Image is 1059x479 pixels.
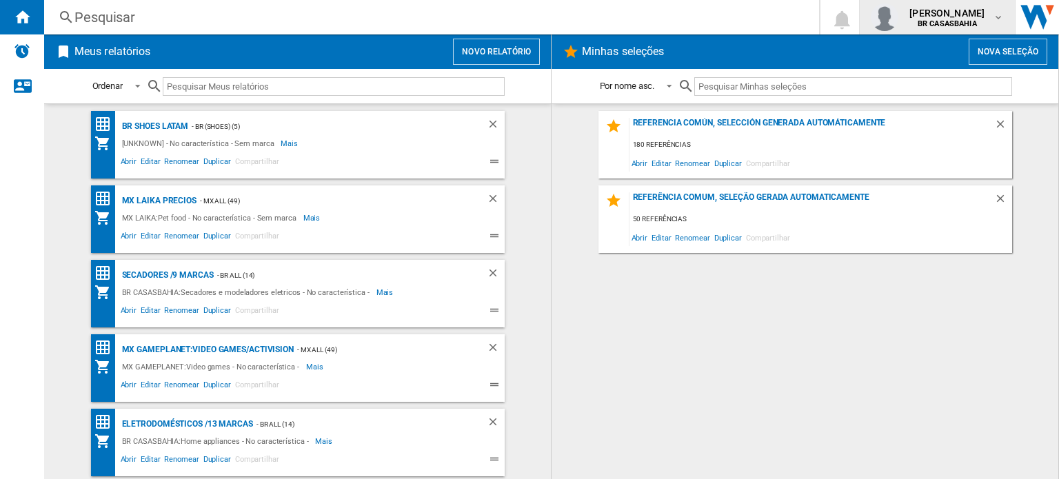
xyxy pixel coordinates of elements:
[139,155,162,172] span: Editar
[162,378,201,395] span: Renomear
[214,267,459,284] div: - BR ALL (14)
[487,192,505,210] div: Deletar
[119,433,316,449] div: BR CASASBAHIA:Home appliances - No característica -
[487,267,505,284] div: Deletar
[196,192,459,210] div: - MX ALL (49)
[119,378,139,395] span: Abrir
[303,210,323,226] span: Mais
[579,39,667,65] h2: Minhas seleções
[119,192,196,210] div: MX Laika Precios
[871,3,898,31] img: profile.jpg
[649,228,673,247] span: Editar
[94,284,119,300] div: Meu sortimento
[94,358,119,375] div: Meu sortimento
[649,154,673,172] span: Editar
[376,284,396,300] span: Mais
[909,6,985,20] span: [PERSON_NAME]
[94,339,119,356] div: Matriz de preços
[315,433,334,449] span: Mais
[233,378,281,395] span: Compartilhar
[306,358,325,375] span: Mais
[694,77,1011,96] input: Pesquisar Minhas seleções
[119,230,139,246] span: Abrir
[74,8,783,27] div: Pesquisar
[119,453,139,469] span: Abrir
[600,81,655,91] div: Por nome asc.
[119,267,214,284] div: Secadores /9 marcas
[712,154,744,172] span: Duplicar
[629,136,1012,154] div: 180 referências
[201,453,233,469] span: Duplicar
[72,39,154,65] h2: Meus relatórios
[119,155,139,172] span: Abrir
[139,453,162,469] span: Editar
[969,39,1047,65] button: Nova seleção
[294,341,459,358] div: - MX ALL (49)
[163,77,505,96] input: Pesquisar Meus relatórios
[233,304,281,320] span: Compartilhar
[281,135,300,152] span: Mais
[744,154,792,172] span: Compartilhar
[119,210,303,226] div: MX LAIKA:Pet food - No característica - Sem marca
[629,228,650,247] span: Abrir
[201,304,233,320] span: Duplicar
[233,155,281,172] span: Compartilhar
[94,190,119,207] div: Matriz de preços
[119,135,281,152] div: [UNKNOWN] - No característica - Sem marca
[139,378,162,395] span: Editar
[119,304,139,320] span: Abrir
[94,135,119,152] div: Meu sortimento
[994,192,1012,211] div: Deletar
[629,154,650,172] span: Abrir
[162,304,201,320] span: Renomear
[162,453,201,469] span: Renomear
[233,230,281,246] span: Compartilhar
[94,265,119,282] div: Matriz de preços
[712,228,744,247] span: Duplicar
[487,341,505,358] div: Deletar
[139,304,162,320] span: Editar
[119,358,306,375] div: MX GAMEPLANET:Video games - No característica -
[162,155,201,172] span: Renomear
[188,118,458,135] div: - BR (shoes) (5)
[119,284,376,300] div: BR CASASBAHIA:Secadores e modeladores eletricos - No característica -
[744,228,792,247] span: Compartilhar
[673,154,712,172] span: Renomear
[629,211,1012,228] div: 50 referências
[94,433,119,449] div: Meu sortimento
[201,155,233,172] span: Duplicar
[139,230,162,246] span: Editar
[94,116,119,133] div: Matriz de preços
[201,378,233,395] span: Duplicar
[453,39,540,65] button: Novo relatório
[119,118,189,135] div: BR Shoes latam
[94,210,119,226] div: Meu sortimento
[487,416,505,433] div: Deletar
[233,453,281,469] span: Compartilhar
[119,341,294,358] div: MX GAMEPLANET:Video games/ACTIVISION
[994,118,1012,136] div: Deletar
[918,19,977,28] b: BR CASASBAHIA
[92,81,123,91] div: Ordenar
[201,230,233,246] span: Duplicar
[94,414,119,431] div: Matriz de preços
[629,192,994,211] div: Referência comum, seleção gerada automaticamente
[253,416,459,433] div: - BR ALL (14)
[673,228,712,247] span: Renomear
[14,43,30,59] img: alerts-logo.svg
[629,118,994,136] div: Referencia común, selección generada automáticamente
[162,230,201,246] span: Renomear
[119,416,253,433] div: ELETRODOMÉSTICOS /13 marcas
[487,118,505,135] div: Deletar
